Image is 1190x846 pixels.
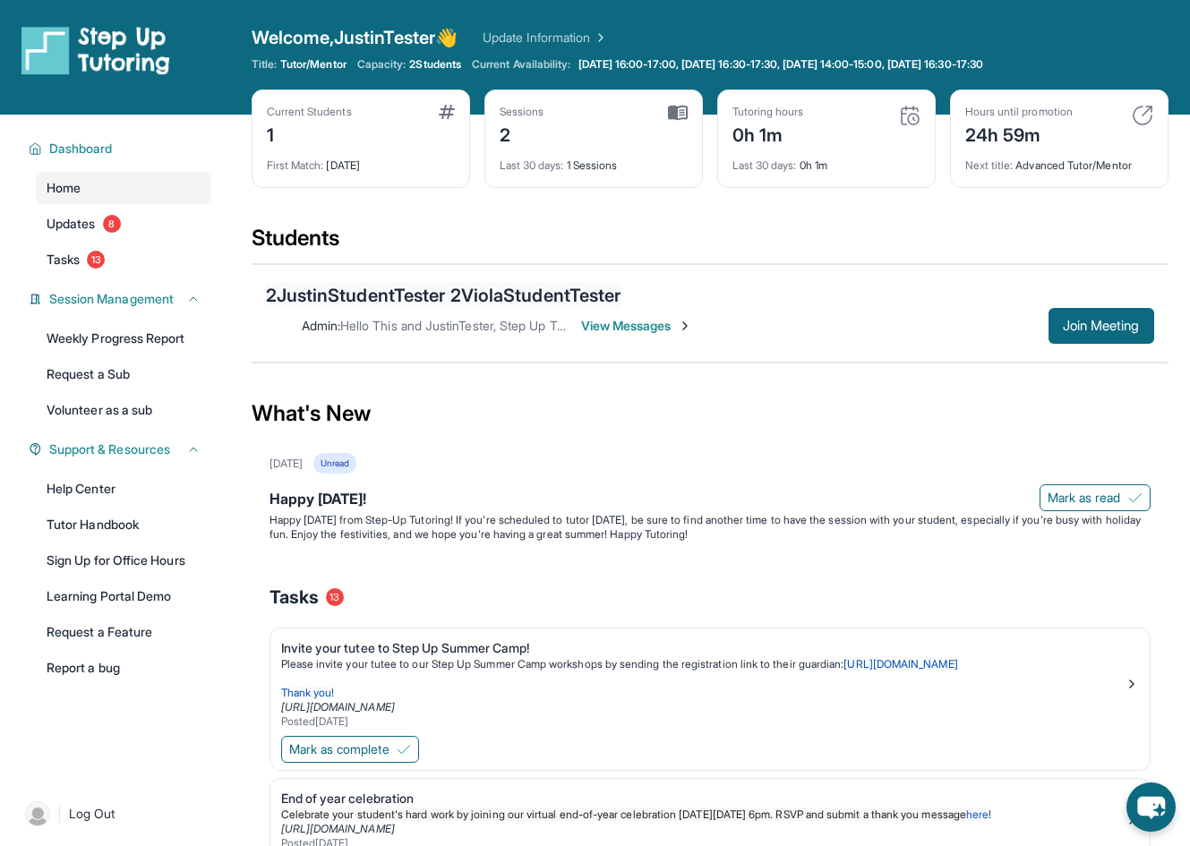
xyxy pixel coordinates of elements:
div: Tutoring hours [732,105,804,119]
span: Title: [252,57,277,72]
span: Updates [47,215,96,233]
a: Update Information [483,29,608,47]
button: Join Meeting [1049,308,1154,344]
a: [DATE] 16:00-17:00, [DATE] 16:30-17:30, [DATE] 14:00-15:00, [DATE] 16:30-17:30 [575,57,987,72]
span: First Match : [267,158,324,172]
span: Mark as read [1048,489,1121,507]
img: card [1132,105,1153,126]
button: Dashboard [42,140,201,158]
p: Please invite your tutee to our Step Up Summer Camp workshops by sending the registration link to... [281,657,1125,671]
a: Sign Up for Office Hours [36,544,211,577]
a: Tutor Handbook [36,508,211,541]
img: Chevron Right [590,29,608,47]
a: Tasks13 [36,244,211,276]
span: Celebrate your student's hard work by joining our virtual end-of-year celebration [DATE][DATE] 6p... [281,808,966,821]
button: Mark as complete [281,736,419,763]
a: Report a bug [36,652,211,684]
div: End of year celebration [281,790,1125,808]
div: 2JustinStudentTester 2ViolaStudentTester [266,283,621,308]
div: 24h 59m [965,119,1073,148]
a: Updates8 [36,208,211,240]
img: card [899,105,920,126]
div: Invite your tutee to Step Up Summer Camp! [281,639,1125,657]
img: Mark as complete [397,742,411,756]
span: Thank you! [281,686,335,699]
a: Request a Sub [36,358,211,390]
a: |Log Out [18,794,211,833]
span: Log Out [69,805,116,823]
a: [URL][DOMAIN_NAME] [281,822,395,835]
span: Admin : [302,318,340,333]
span: Dashboard [49,140,113,158]
a: here [966,808,989,821]
a: Learning Portal Demo [36,580,211,612]
a: Volunteer as a sub [36,394,211,426]
div: [DATE] [267,148,455,173]
span: 13 [87,251,105,269]
a: Request a Feature [36,616,211,648]
div: 1 [267,119,352,148]
a: [URL][DOMAIN_NAME] [281,700,395,714]
span: Last 30 days : [732,158,797,172]
div: Unread [313,453,356,474]
img: Mark as read [1128,491,1143,505]
a: Invite your tutee to Step Up Summer Camp!Please invite your tutee to our Step Up Summer Camp work... [270,628,1150,732]
span: Last 30 days : [500,158,564,172]
button: chat-button [1126,782,1176,832]
div: Advanced Tutor/Mentor [965,148,1153,173]
a: [URL][DOMAIN_NAME] [843,657,957,671]
span: 8 [103,215,121,233]
p: ! [281,808,1125,822]
p: Happy [DATE] from Step-Up Tutoring! If you're scheduled to tutor [DATE], be sure to find another ... [270,513,1151,542]
div: 0h 1m [732,119,804,148]
div: Sessions [500,105,544,119]
div: Posted [DATE] [281,714,1125,729]
img: logo [21,25,170,75]
span: [DATE] 16:00-17:00, [DATE] 16:30-17:30, [DATE] 14:00-15:00, [DATE] 16:30-17:30 [578,57,983,72]
a: Help Center [36,473,211,505]
span: Mark as complete [289,740,390,758]
span: Tutor/Mentor [280,57,347,72]
div: Hours until promotion [965,105,1073,119]
span: 2 Students [409,57,461,72]
button: Support & Resources [42,440,201,458]
span: Support & Resources [49,440,170,458]
span: 13 [326,588,344,606]
div: Students [252,224,1169,263]
a: Weekly Progress Report [36,322,211,355]
a: Home [36,172,211,204]
div: What's New [252,374,1169,453]
span: Session Management [49,290,174,308]
button: Session Management [42,290,201,308]
span: View Messages [581,317,693,335]
div: Current Students [267,105,352,119]
span: Home [47,179,81,197]
img: user-img [25,801,50,826]
button: Mark as read [1040,484,1151,511]
span: Current Availability: [472,57,570,72]
img: Chevron-Right [678,319,692,333]
span: Tasks [47,251,80,269]
span: Join Meeting [1063,320,1140,331]
span: Capacity: [357,57,407,72]
img: card [439,105,455,119]
div: [DATE] [270,457,303,471]
span: | [57,803,62,825]
span: Tasks [270,585,319,610]
span: Welcome, JustinTester 👋 [252,25,458,50]
div: 0h 1m [732,148,920,173]
div: 1 Sessions [500,148,688,173]
span: Next title : [965,158,1014,172]
img: card [668,105,688,121]
div: 2 [500,119,544,148]
div: Happy [DATE]! [270,488,1151,513]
